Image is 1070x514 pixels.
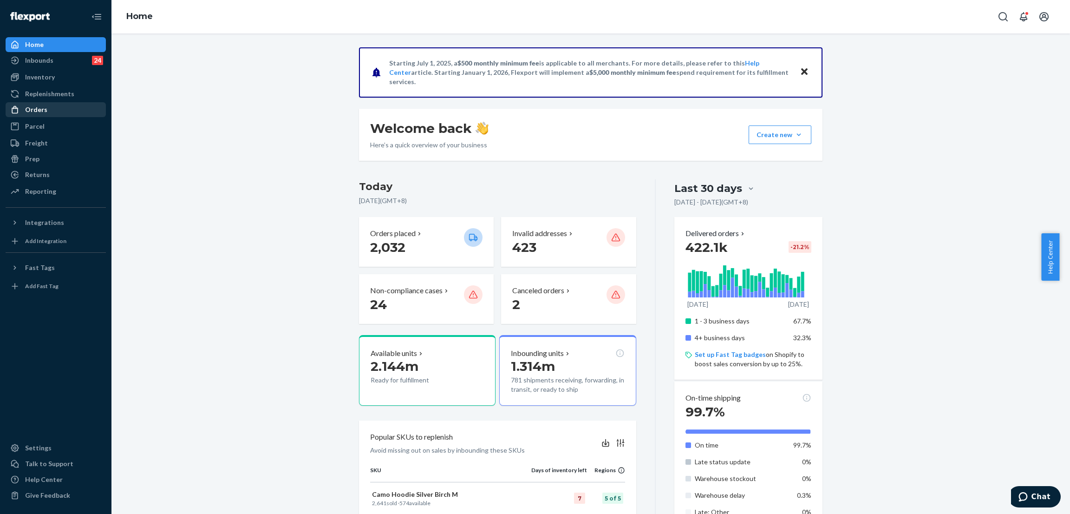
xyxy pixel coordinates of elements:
p: 1 - 3 business days [695,316,786,326]
button: Create new [749,125,811,144]
p: [DATE] ( GMT+8 ) [359,196,636,205]
div: Returns [25,170,50,179]
a: Parcel [6,119,106,134]
button: Talk to Support [6,456,106,471]
p: 781 shipments receiving, forwarding, in transit, or ready to ship [511,376,624,394]
span: 422.1k [685,239,728,255]
button: Help Center [1041,233,1059,281]
div: Inbounds [25,56,53,65]
div: 5 of 5 [602,493,623,504]
div: Regions [587,466,625,474]
p: Starting July 1, 2025, a is applicable to all merchants. For more details, please refer to this a... [389,59,791,86]
span: 99.7% [685,404,725,420]
img: hand-wave emoji [476,122,489,135]
span: 0% [802,458,811,466]
img: Flexport logo [10,12,50,21]
span: 2,641 [372,500,386,507]
ol: breadcrumbs [119,3,160,30]
div: 7 [574,493,585,504]
div: Add Integration [25,237,66,245]
p: Warehouse stockout [695,474,786,483]
p: Available units [371,348,417,359]
p: [DATE] [788,300,809,309]
div: Give Feedback [25,491,70,500]
p: Warehouse delay [695,491,786,500]
th: SKU [370,466,531,482]
a: Reporting [6,184,106,199]
div: Fast Tags [25,263,55,272]
div: Parcel [25,122,45,131]
div: Home [25,40,44,49]
p: Orders placed [370,228,416,239]
button: Delivered orders [685,228,746,239]
a: Inbounds24 [6,53,106,68]
span: 2 [512,297,520,312]
button: Available units2.144mReady for fulfillment [359,335,496,406]
span: $500 monthly minimum fee [457,59,539,67]
div: Integrations [25,218,64,227]
span: 1.314m [511,358,555,374]
p: Canceled orders [512,285,564,296]
div: -21.2 % [789,241,811,253]
span: 32.3% [793,334,811,342]
p: sold · available [372,499,529,507]
a: Inventory [6,70,106,85]
p: Popular SKUs to replenish [370,432,453,442]
button: Fast Tags [6,260,106,275]
button: Open Search Box [994,7,1012,26]
a: Returns [6,167,106,182]
p: Camo Hoodie Silver Birch M [372,490,529,499]
a: Settings [6,441,106,455]
div: Prep [25,154,39,164]
a: Home [6,37,106,52]
button: Invalid addresses 423 [501,217,636,267]
button: Give Feedback [6,488,106,503]
button: Non-compliance cases 24 [359,274,494,324]
th: Days of inventory left [531,466,587,482]
p: On-time shipping [685,393,741,403]
div: Inventory [25,72,55,82]
a: Replenishments [6,86,106,101]
div: 24 [92,56,103,65]
p: Invalid addresses [512,228,567,239]
div: Replenishments [25,89,74,99]
div: Settings [25,443,52,453]
span: 0% [802,474,811,482]
button: Close [798,66,810,79]
span: 99.7% [793,441,811,449]
p: Avoid missing out on sales by inbounding these SKUs [370,446,525,455]
p: 4+ business days [695,333,786,343]
span: 24 [370,297,387,312]
button: Close Navigation [87,7,106,26]
span: $5,000 monthly minimum fee [589,68,676,76]
h3: Today [359,179,636,194]
p: [DATE] - [DATE] ( GMT+8 ) [674,198,748,207]
div: Freight [25,138,48,148]
a: Orders [6,102,106,117]
button: Open notifications [1014,7,1033,26]
a: Help Center [6,472,106,487]
a: Add Integration [6,234,106,249]
span: 574 [399,500,409,507]
span: 0.3% [797,491,811,499]
span: 67.7% [793,317,811,325]
p: Inbounding units [511,348,564,359]
button: Inbounding units1.314m781 shipments receiving, forwarding, in transit, or ready to ship [499,335,636,406]
h1: Welcome back [370,120,489,137]
div: Add Fast Tag [25,282,59,290]
div: Talk to Support [25,459,73,468]
iframe: Opens a widget where you can chat to one of our agents [1011,486,1061,509]
button: Canceled orders 2 [501,274,636,324]
div: Reporting [25,187,56,196]
p: On time [695,441,786,450]
button: Orders placed 2,032 [359,217,494,267]
span: 2,032 [370,239,405,255]
p: Here’s a quick overview of your business [370,140,489,150]
a: Freight [6,136,106,151]
div: Orders [25,105,47,114]
p: Late status update [695,457,786,467]
button: Integrations [6,215,106,230]
p: Non-compliance cases [370,285,443,296]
